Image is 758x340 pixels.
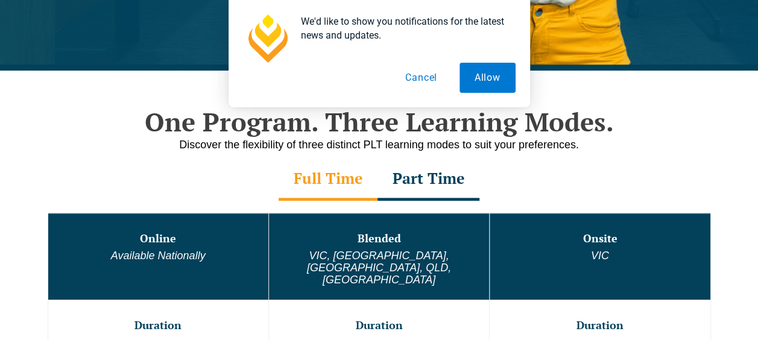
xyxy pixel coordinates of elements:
[36,107,723,137] h2: One Program. Three Learning Modes.
[390,63,452,93] button: Cancel
[279,159,377,201] div: Full Time
[591,250,609,262] em: VIC
[270,320,488,332] h3: Duration
[377,159,479,201] div: Part Time
[307,250,451,286] em: VIC, [GEOGRAPHIC_DATA], [GEOGRAPHIC_DATA], QLD, [GEOGRAPHIC_DATA]
[49,320,267,332] h3: Duration
[270,233,488,245] h3: Blended
[460,63,516,93] button: Allow
[111,250,206,262] em: Available Nationally
[491,233,709,245] h3: Onsite
[291,14,516,42] div: We'd like to show you notifications for the latest news and updates.
[49,233,267,245] h3: Online
[491,320,709,332] h3: Duration
[243,14,291,63] img: notification icon
[36,137,723,153] p: Discover the flexibility of three distinct PLT learning modes to suit your preferences.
